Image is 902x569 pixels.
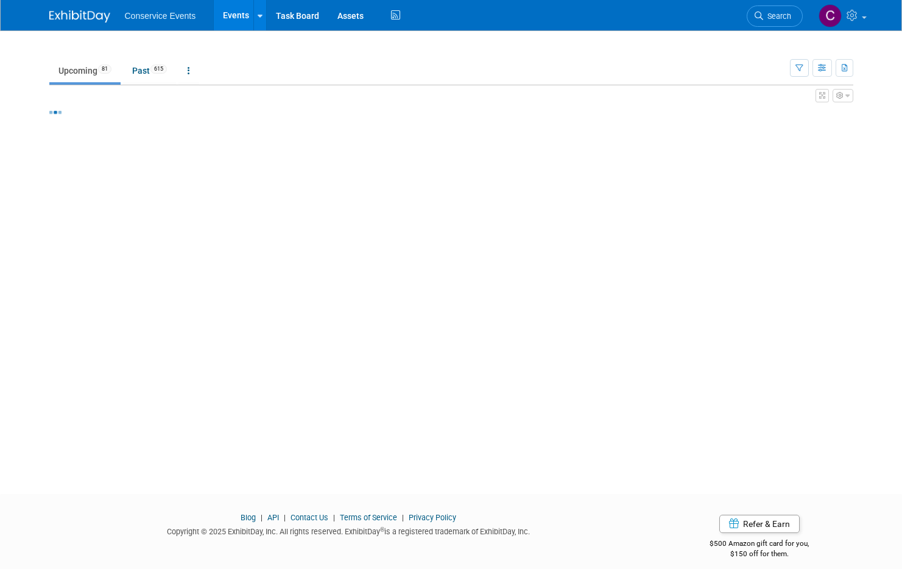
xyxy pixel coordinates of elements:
[281,513,289,522] span: |
[291,513,328,522] a: Contact Us
[49,523,648,537] div: Copyright © 2025 ExhibitDay, Inc. All rights reserved. ExhibitDay is a registered trademark of Ex...
[399,513,407,522] span: |
[330,513,338,522] span: |
[409,513,456,522] a: Privacy Policy
[98,65,111,74] span: 81
[258,513,266,522] span: |
[819,4,842,27] img: Chris Ogletree
[49,59,121,82] a: Upcoming81
[241,513,256,522] a: Blog
[380,526,384,533] sup: ®
[763,12,791,21] span: Search
[49,10,110,23] img: ExhibitDay
[666,531,853,559] div: $500 Amazon gift card for you,
[123,59,176,82] a: Past615
[49,111,62,114] img: loading...
[747,5,803,27] a: Search
[267,513,279,522] a: API
[719,515,800,533] a: Refer & Earn
[340,513,397,522] a: Terms of Service
[125,11,196,21] span: Conservice Events
[666,549,853,559] div: $150 off for them.
[150,65,167,74] span: 615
